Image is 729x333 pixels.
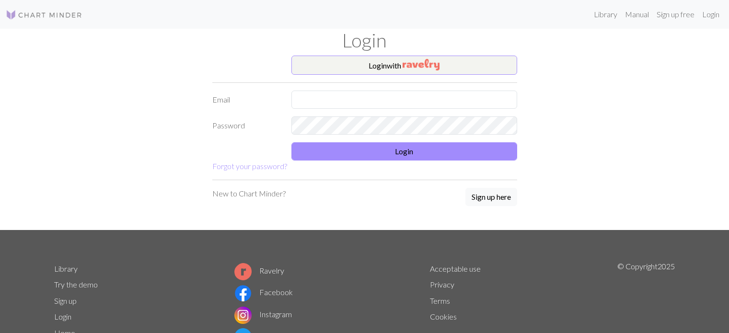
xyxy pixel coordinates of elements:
button: Login [291,142,517,161]
a: Login [698,5,723,24]
a: Library [590,5,621,24]
label: Email [207,91,286,109]
label: Password [207,116,286,135]
a: Sign up free [653,5,698,24]
a: Sign up [54,296,77,305]
h1: Login [48,29,681,52]
a: Forgot your password? [212,161,287,171]
a: Cookies [430,312,457,321]
a: Ravelry [234,266,284,275]
a: Acceptable use [430,264,481,273]
a: Privacy [430,280,454,289]
p: New to Chart Minder? [212,188,286,199]
img: Instagram logo [234,307,252,324]
a: Library [54,264,78,273]
img: Facebook logo [234,285,252,302]
img: Ravelry logo [234,263,252,280]
button: Loginwith [291,56,517,75]
img: Logo [6,9,82,21]
img: Ravelry [403,59,440,70]
a: Login [54,312,71,321]
a: Manual [621,5,653,24]
a: Terms [430,296,450,305]
a: Try the demo [54,280,98,289]
a: Facebook [234,287,293,297]
a: Instagram [234,310,292,319]
a: Sign up here [465,188,517,207]
button: Sign up here [465,188,517,206]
